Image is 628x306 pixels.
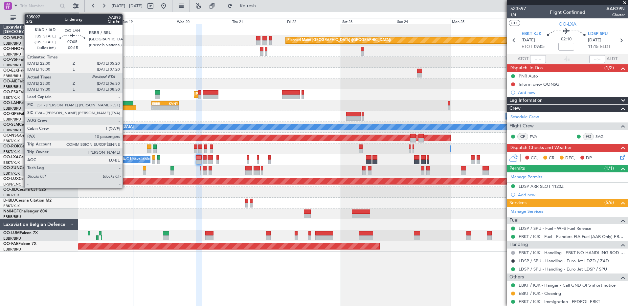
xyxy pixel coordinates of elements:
[519,291,561,296] a: EBKT / KJK - Cleaning
[510,208,543,215] a: Manage Services
[3,63,21,68] a: EBBR/BRU
[3,90,18,94] span: OO-FSX
[509,241,528,249] span: Handling
[3,209,19,213] span: N604GF
[3,155,55,159] a: OO-LXACessna Citation CJ4
[3,144,56,148] a: OO-ROKCessna Citation CJ4
[3,58,18,62] span: OO-VSF
[3,144,20,148] span: OO-ROK
[3,95,20,100] a: EBKT/KJK
[522,37,535,44] span: [DATE]
[3,69,18,73] span: OO-ELK
[3,242,18,246] span: OO-FAE
[509,20,520,26] button: UTC
[506,18,561,24] div: Tue 26
[3,52,21,57] a: EBBR/BRU
[341,18,396,24] div: Sat 23
[196,90,272,99] div: Planned Maint Kortrijk-[GEOGRAPHIC_DATA]
[3,101,19,105] span: OO-LAH
[3,117,21,122] a: EBBR/BRU
[152,101,165,105] div: EBBR
[519,81,559,87] div: Inform crew OONSG
[165,106,178,110] div: -
[606,5,625,12] span: AAB39N
[3,231,20,235] span: OO-LUM
[509,105,521,112] span: Crew
[518,192,625,198] div: Add new
[559,21,576,28] span: OO-LXA
[123,155,245,164] div: A/C Unavailable [GEOGRAPHIC_DATA] ([GEOGRAPHIC_DATA] National)
[79,13,91,19] div: [DATE]
[234,4,262,8] span: Refresh
[606,12,625,18] span: Charter
[3,74,21,78] a: EBBR/BRU
[3,101,37,105] a: OO-LAHFalcon 7X
[3,134,20,138] span: OO-NSG
[224,1,264,11] button: Refresh
[3,123,56,127] a: OO-SLMCessna Citation XLS
[3,209,47,213] a: N604GFChallenger 604
[509,217,518,224] span: Fuel
[3,247,21,252] a: EBBR/BRU
[519,266,607,272] a: LDSP / SPU - Handling - Euro Jet LDSP / SPU
[17,16,69,20] span: All Aircraft
[3,36,19,40] span: OO-WLP
[509,199,527,207] span: Services
[287,35,391,45] div: Planned Maint [GEOGRAPHIC_DATA] ([GEOGRAPHIC_DATA])
[549,155,554,162] span: CR
[510,12,526,18] span: 1/4
[3,36,42,40] a: OO-WLPGlobal 5500
[531,155,538,162] span: CC,
[3,236,21,241] a: EBBR/BRU
[3,199,52,203] a: D-IBLUCessna Citation M2
[3,41,21,46] a: EBBR/BRU
[530,134,545,140] a: FVA
[66,18,121,24] div: Mon 18
[519,184,564,189] div: LDSP ARR SLOT 1120Z
[519,226,591,231] a: LDSP / SPU - Fuel - WFS Fuel Release
[3,171,20,176] a: EBKT/KJK
[3,84,21,89] a: EBBR/BRU
[7,13,71,23] button: All Aircraft
[561,36,572,43] span: 02:10
[68,122,134,132] div: A/C Unavailable [GEOGRAPHIC_DATA]
[3,128,21,133] a: EBBR/BRU
[231,18,286,24] div: Thu 21
[3,106,21,111] a: EBBR/BRU
[3,134,56,138] a: OO-NSGCessna Citation CJ4
[3,231,38,235] a: OO-LUMFalcon 7X
[588,31,608,37] span: LDSP SPU
[588,44,598,50] span: 11:15
[3,199,16,203] span: D-IBLU
[522,31,542,37] span: EBKT KJK
[3,177,55,181] a: OO-LUXCessna Citation CJ4
[3,123,19,127] span: OO-SLM
[509,97,543,104] span: Leg Information
[152,106,165,110] div: -
[3,166,56,170] a: OO-ZUNCessna Citation CJ4
[607,56,617,62] span: ALDT
[604,199,614,206] span: (5/6)
[510,174,542,181] a: Manage Permits
[588,37,601,44] span: [DATE]
[600,44,611,50] span: ELDT
[550,9,585,16] div: Flight Confirmed
[3,90,36,94] a: OO-FSXFalcon 7X
[286,18,341,24] div: Fri 22
[3,112,19,116] span: OO-GPE
[165,101,178,105] div: KVNY
[510,114,539,120] a: Schedule Crew
[3,182,21,187] a: LFSN/ENC
[583,133,594,140] div: FO
[530,55,546,63] input: --:--
[3,188,17,192] span: OO-JID
[509,64,543,72] span: Dispatch To-Dos
[3,166,20,170] span: OO-ZUN
[3,47,20,51] span: OO-HHO
[3,69,36,73] a: OO-ELKFalcon 8X
[519,282,616,288] a: EBKT / KJK - Hangar - Call GND OPS short notice
[3,149,20,154] a: EBKT/KJK
[509,273,524,281] span: Others
[534,44,545,50] span: 09:05
[3,47,38,51] a: OO-HHOFalcon 8X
